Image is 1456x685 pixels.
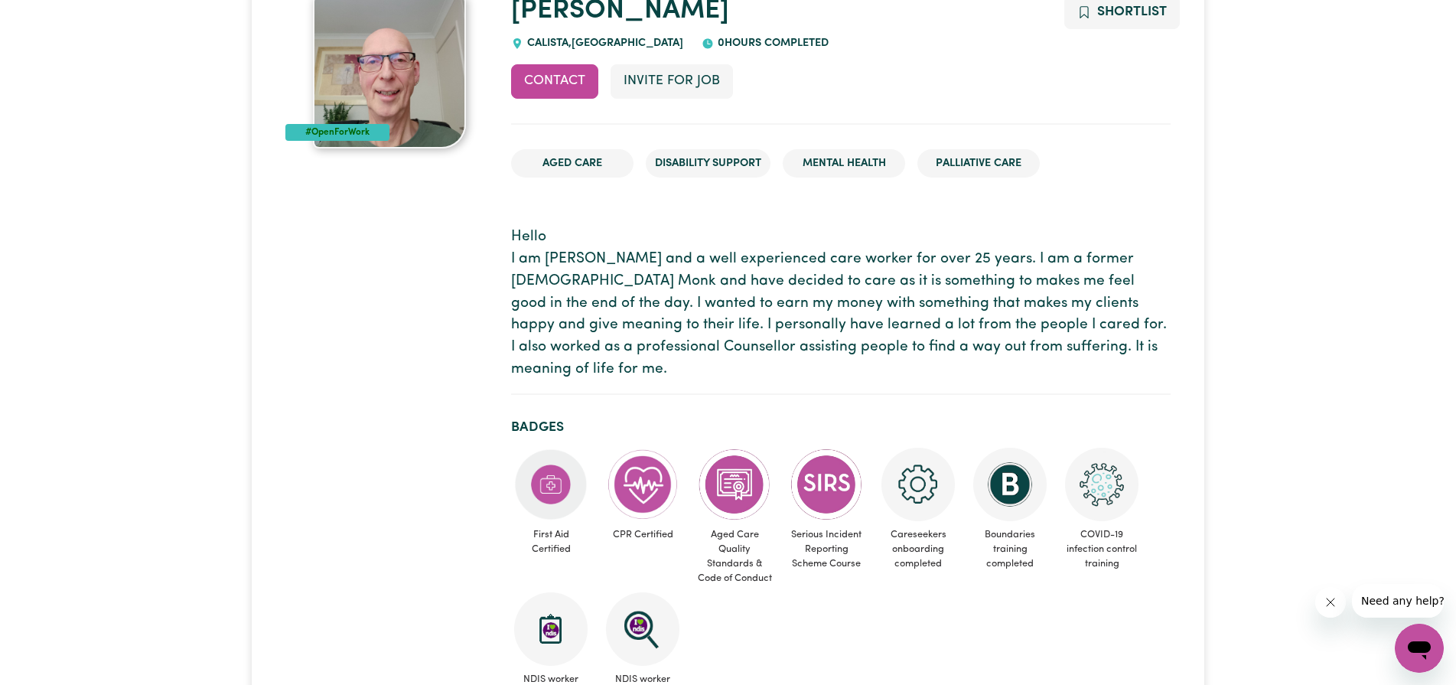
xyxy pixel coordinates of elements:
span: CPR Certified [603,521,682,548]
span: CALISTA , [GEOGRAPHIC_DATA] [523,38,683,49]
iframe: Close message [1315,587,1346,618]
iframe: Message from company [1352,584,1444,618]
img: CS Academy: Introduction to NDIS Worker Training course completed [514,592,588,666]
span: Careseekers onboarding completed [878,521,958,578]
img: CS Academy: COVID-19 Infection Control Training course completed [1065,448,1138,521]
img: CS Academy: Serious Incident Reporting Scheme course completed [790,448,863,521]
img: CS Academy: Aged Care Quality Standards & Code of Conduct course completed [698,448,771,521]
span: COVID-19 infection control training [1062,521,1142,578]
span: Need any help? [9,11,93,23]
span: 0 hours completed [714,38,829,49]
button: Invite for Job [611,64,733,98]
li: Disability Support [646,149,770,178]
span: Boundaries training completed [970,521,1050,578]
span: Serious Incident Reporting Scheme Course [787,521,866,578]
img: NDIS Worker Screening Verified [606,592,679,666]
img: CS Academy: Boundaries in care and support work course completed [973,448,1047,521]
img: Care and support worker has completed First Aid Certification [514,448,588,521]
li: Palliative care [917,149,1040,178]
img: Care and support worker has completed CPR Certification [606,448,679,521]
img: CS Academy: Careseekers Onboarding course completed [881,448,955,521]
span: Aged Care Quality Standards & Code of Conduct [695,521,774,592]
button: Contact [511,64,598,98]
li: Aged Care [511,149,634,178]
span: Shortlist [1097,5,1167,18]
span: First Aid Certified [511,521,591,563]
li: Mental Health [783,149,905,178]
iframe: Button to launch messaging window [1395,624,1444,673]
h2: Badges [511,419,1170,435]
div: #OpenForWork [285,124,389,141]
p: Hello I am [PERSON_NAME] and a well experienced care worker for over 25 years. I am a former [DEM... [511,227,1170,381]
